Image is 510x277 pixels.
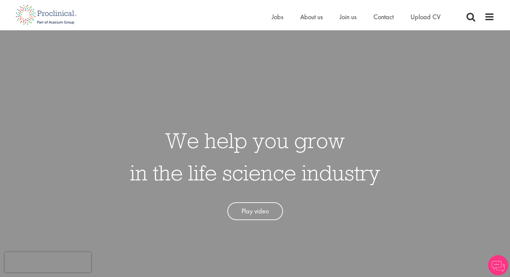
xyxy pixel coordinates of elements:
a: About us [300,12,323,21]
a: Jobs [272,12,283,21]
a: Upload CV [410,12,441,21]
h1: We help you grow in the life science industry [130,124,380,189]
a: Play video [227,202,283,220]
a: Contact [373,12,394,21]
img: Chatbot [488,255,508,275]
a: Join us [340,12,357,21]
